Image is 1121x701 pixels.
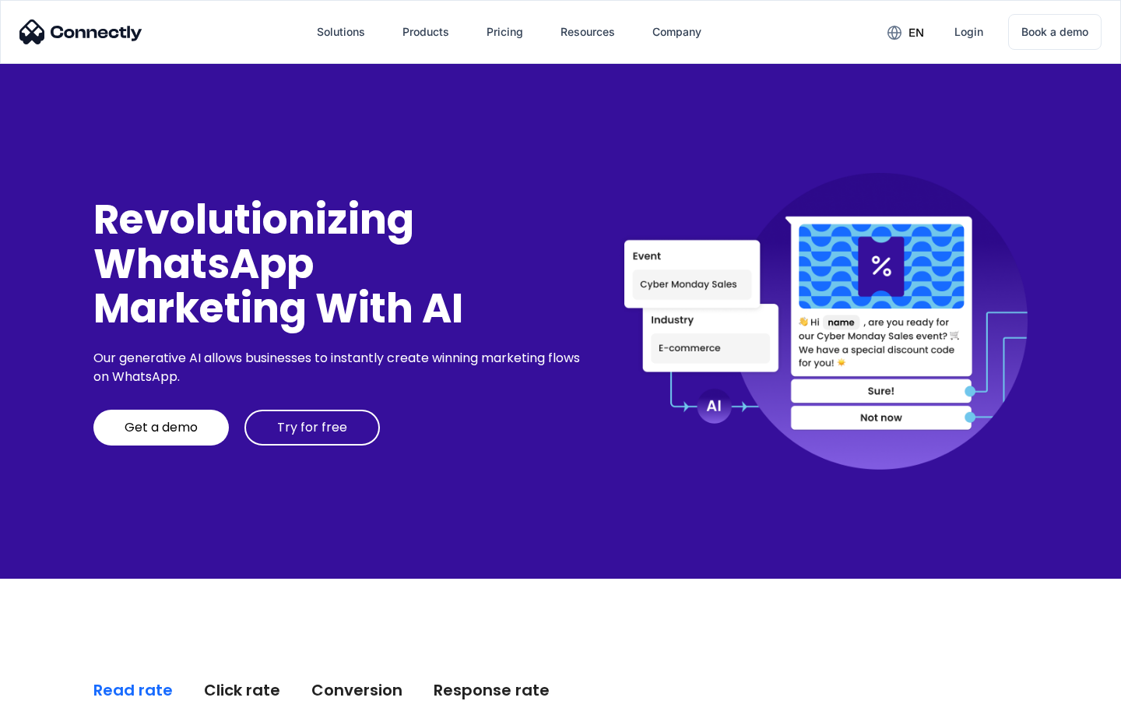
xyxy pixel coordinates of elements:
div: Resources [560,21,615,43]
a: Login [942,13,996,51]
div: Try for free [277,420,347,435]
a: Try for free [244,410,380,446]
div: Company [652,21,701,43]
div: Pricing [487,21,523,43]
div: Response rate [434,679,550,701]
a: Pricing [474,13,536,51]
div: en [908,22,924,44]
a: Get a demo [93,410,229,446]
div: Products [402,21,449,43]
div: Revolutionizing WhatsApp Marketing With AI [93,197,585,331]
div: Read rate [93,679,173,701]
div: Solutions [317,21,365,43]
div: Get a demo [125,420,198,435]
div: Login [954,21,983,43]
div: Conversion [311,679,402,701]
div: Our generative AI allows businesses to instantly create winning marketing flows on WhatsApp. [93,349,585,386]
img: Connectly Logo [19,19,142,44]
a: Book a demo [1008,14,1102,50]
div: Click rate [204,679,280,701]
